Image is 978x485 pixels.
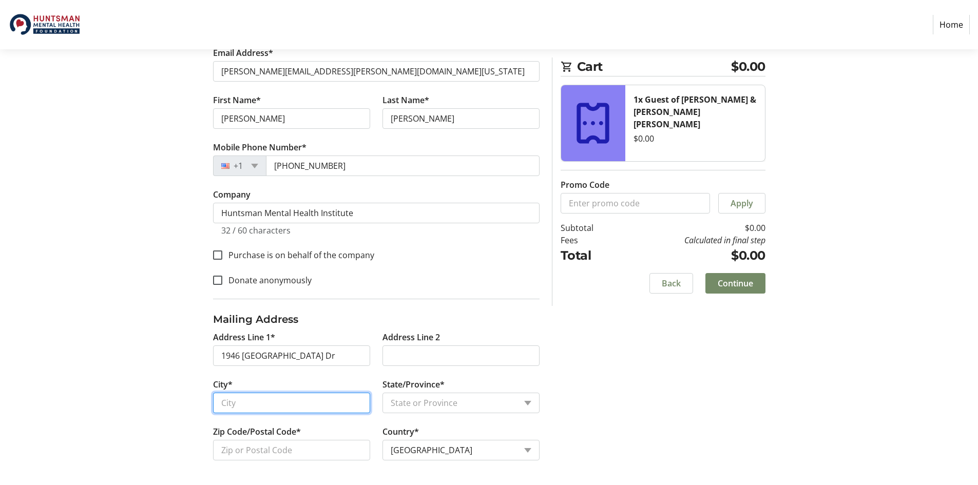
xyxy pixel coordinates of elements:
div: $0.00 [634,132,757,145]
input: (201) 555-0123 [266,156,540,176]
button: Back [649,273,693,294]
strong: 1x Guest of [PERSON_NAME] & [PERSON_NAME] [PERSON_NAME] [634,94,756,130]
span: Continue [718,277,753,289]
label: Company [213,188,251,201]
td: $0.00 [620,222,765,234]
td: Fees [561,234,620,246]
span: Cart [577,57,732,76]
td: Calculated in final step [620,234,765,246]
label: State/Province* [382,378,445,391]
label: Promo Code [561,179,609,191]
label: Last Name* [382,94,429,106]
input: Address [213,345,370,366]
span: Back [662,277,681,289]
label: Zip Code/Postal Code* [213,425,301,438]
label: Donate anonymously [222,274,312,286]
label: First Name* [213,94,261,106]
label: Purchase is on behalf of the company [222,249,374,261]
label: Mobile Phone Number* [213,141,306,153]
label: Country* [382,425,419,438]
label: Address Line 1* [213,331,275,343]
input: Enter promo code [561,193,710,214]
label: Address Line 2 [382,331,440,343]
input: City [213,393,370,413]
tr-character-limit: 32 / 60 characters [221,225,291,236]
button: Apply [718,193,765,214]
input: Zip or Postal Code [213,440,370,460]
td: Total [561,246,620,265]
a: Home [933,15,970,34]
span: Apply [731,197,753,209]
td: $0.00 [620,246,765,265]
button: Continue [705,273,765,294]
td: Subtotal [561,222,620,234]
label: City* [213,378,233,391]
h3: Mailing Address [213,312,540,327]
span: $0.00 [731,57,765,76]
img: Huntsman Mental Health Foundation's Logo [8,4,81,45]
label: Email Address* [213,47,273,59]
